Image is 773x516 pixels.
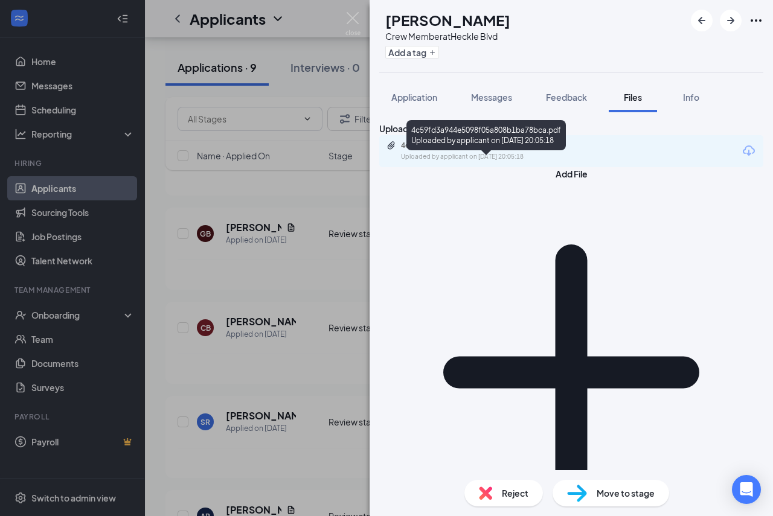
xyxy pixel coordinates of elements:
button: ArrowLeftNew [691,10,713,31]
button: ArrowRight [720,10,742,31]
div: Open Intercom Messenger [732,475,761,504]
div: Crew Member at Heckle Blvd [385,30,510,42]
a: Paperclip4c59fd3a944e5098f05a808b1ba78bca.pdfUploaded by applicant on [DATE] 20:05:18 [386,141,582,162]
svg: Paperclip [386,141,396,150]
span: Messages [471,92,512,103]
svg: ArrowRight [723,13,738,28]
div: 4c59fd3a944e5098f05a808b1ba78bca.pdf Uploaded by applicant on [DATE] 20:05:18 [406,120,566,150]
div: Uploaded by applicant on [DATE] 20:05:18 [401,152,582,162]
span: Reject [502,486,528,500]
span: Application [391,92,437,103]
svg: ArrowLeftNew [694,13,709,28]
div: Upload Resume [379,122,763,135]
svg: Download [742,144,756,158]
div: 4c59fd3a944e5098f05a808b1ba78bca.pdf [401,141,570,150]
span: Files [624,92,642,103]
svg: Plus [429,49,436,56]
h1: [PERSON_NAME] [385,10,510,30]
button: PlusAdd a tag [385,46,439,59]
svg: Ellipses [749,13,763,28]
span: Info [683,92,699,103]
span: Move to stage [597,486,655,500]
span: Feedback [546,92,587,103]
